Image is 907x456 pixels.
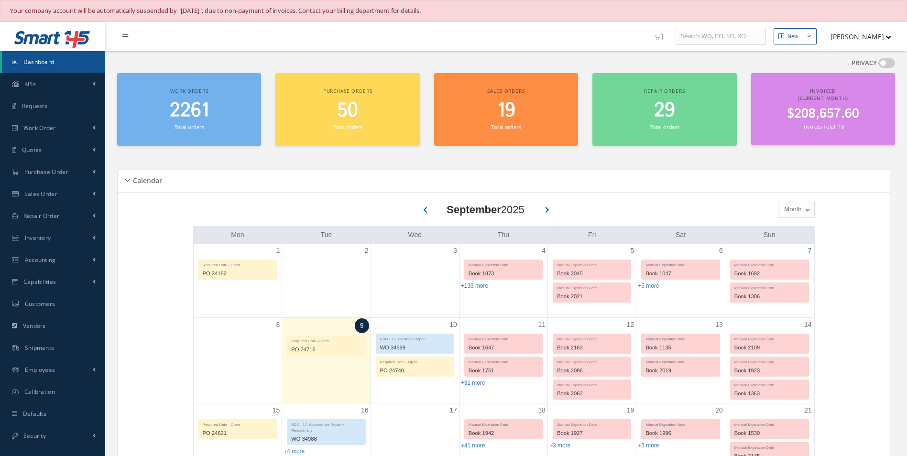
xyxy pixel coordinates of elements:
[731,428,809,439] div: Book 1539
[371,318,459,403] td: September 10, 2025
[465,342,542,353] div: Book 1647
[23,212,60,220] span: Repair Order
[23,432,46,440] span: Security
[459,318,547,403] td: September 11, 2025
[287,420,365,434] div: EDD - 17. Accessories Repair / Reassembly
[2,51,105,73] a: Dashboard
[625,403,636,417] a: September 19, 2025
[821,27,891,46] button: [PERSON_NAME]
[25,234,51,242] span: Inventory
[642,420,719,428] div: Manual Expiration Date
[553,268,631,279] div: Book 2045
[271,403,282,417] a: September 15, 2025
[323,87,372,94] span: Purchase orders
[642,342,719,353] div: Book 1135
[284,448,305,455] a: Show 4 more events
[461,380,485,386] a: Show 31 more events
[802,403,814,417] a: September 21, 2025
[363,244,371,258] a: September 2, 2025
[319,229,334,241] a: Tuesday
[810,87,836,94] span: Invoiced
[642,334,719,342] div: Manual Expiration Date
[536,403,548,417] a: September 18, 2025
[731,420,809,428] div: Manual Expiration Date
[540,244,547,258] a: September 4, 2025
[654,97,675,124] span: 29
[644,87,685,94] span: Repair orders
[23,58,55,66] span: Dashboard
[25,366,55,374] span: Employees
[451,244,459,258] a: September 3, 2025
[536,318,548,332] a: September 11, 2025
[282,318,371,403] td: September 9, 2025
[376,342,454,353] div: WO 34599
[491,123,521,130] small: Total orders
[642,260,719,268] div: Manual Expiration Date
[275,73,419,146] a: Purchase orders 50 Total orders
[355,318,369,333] a: September 9, 2025
[731,268,809,279] div: Book 1692
[586,229,598,241] a: Friday
[553,334,631,342] div: Manual Expiration Date
[731,388,809,399] div: Book 1363
[274,244,282,258] a: September 1, 2025
[199,428,277,439] div: PO 24621
[496,229,511,241] a: Thursday
[642,365,719,376] div: Book 2019
[376,357,454,365] div: Required Date - Open
[553,260,631,268] div: Manual Expiration Date
[130,174,162,185] h5: Calendar
[676,28,766,45] input: Search WO, PO, SO, RO
[553,342,631,353] div: Book 2163
[553,357,631,365] div: Manual Expiration Date
[717,244,725,258] a: September 6, 2025
[497,97,515,124] span: 19
[553,380,631,388] div: Manual Expiration Date
[371,244,459,318] td: September 3, 2025
[406,229,424,241] a: Wednesday
[674,229,688,241] a: Saturday
[282,244,371,318] td: September 2, 2025
[806,244,814,258] a: September 7, 2025
[465,268,542,279] div: Book 1873
[337,97,358,124] span: 50
[553,365,631,376] div: Book 2086
[553,420,631,428] div: Manual Expiration Date
[713,403,725,417] a: September 20, 2025
[25,300,55,308] span: Customers
[448,318,459,332] a: September 10, 2025
[274,318,282,332] a: September 8, 2025
[787,33,798,41] div: New
[638,282,659,289] a: Show 5 more events
[459,244,547,318] td: September 4, 2025
[376,365,454,376] div: PO 24740
[23,322,46,330] span: Vendors
[731,365,809,376] div: Book 1923
[199,260,277,268] div: Required Date - Open
[549,442,570,449] a: Show 3 more events
[713,318,725,332] a: September 13, 2025
[24,190,57,198] span: Sales Order
[774,28,817,45] button: New
[287,344,365,355] div: PO 24716
[287,434,365,445] div: WO 34988
[651,22,676,51] a: Show Tips
[731,260,809,268] div: Manual Expiration Date
[782,205,801,214] span: Month
[650,123,679,130] small: Total orders
[447,204,501,216] b: September
[10,6,897,16] div: Your company account will be automatically suspended by "[DATE]", due to non-payment of invoices....
[553,428,631,439] div: Book 1927
[461,442,485,449] a: Show 41 more events
[762,229,777,241] a: Sunday
[731,443,809,451] div: Manual Expiration Date
[465,428,542,439] div: Book 1942
[448,403,459,417] a: September 17, 2025
[359,403,371,417] a: September 16, 2025
[376,334,454,342] div: EDD - 13. Electrical Repair
[731,334,809,342] div: Manual Expiration Date
[287,336,365,344] div: Required Date - Open
[434,73,578,146] a: Sales orders 19 Total orders
[333,123,362,130] small: Total orders
[175,123,204,130] small: Total orders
